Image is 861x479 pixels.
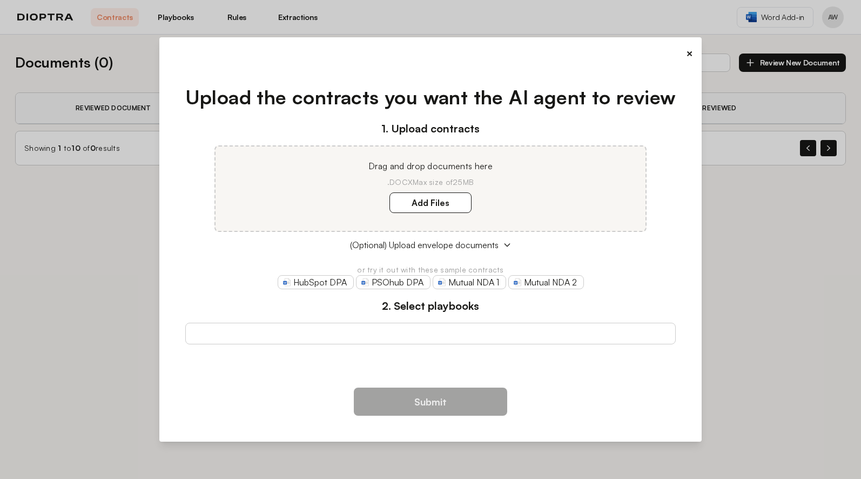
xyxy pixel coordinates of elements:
[185,238,676,251] button: (Optional) Upload envelope documents
[185,121,676,137] h3: 1. Upload contracts
[389,192,472,213] label: Add Files
[508,275,584,289] a: Mutual NDA 2
[686,46,693,61] button: ×
[278,275,354,289] a: HubSpot DPA
[356,275,430,289] a: PSOhub DPA
[228,177,633,188] p: .DOCX Max size of 25MB
[354,388,507,416] button: Submit
[350,238,499,251] span: (Optional) Upload envelope documents
[433,275,506,289] a: Mutual NDA 1
[228,159,633,172] p: Drag and drop documents here
[185,264,676,275] p: or try it out with these sample contracts
[185,83,676,112] h1: Upload the contracts you want the AI agent to review
[185,298,676,314] h3: 2. Select playbooks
